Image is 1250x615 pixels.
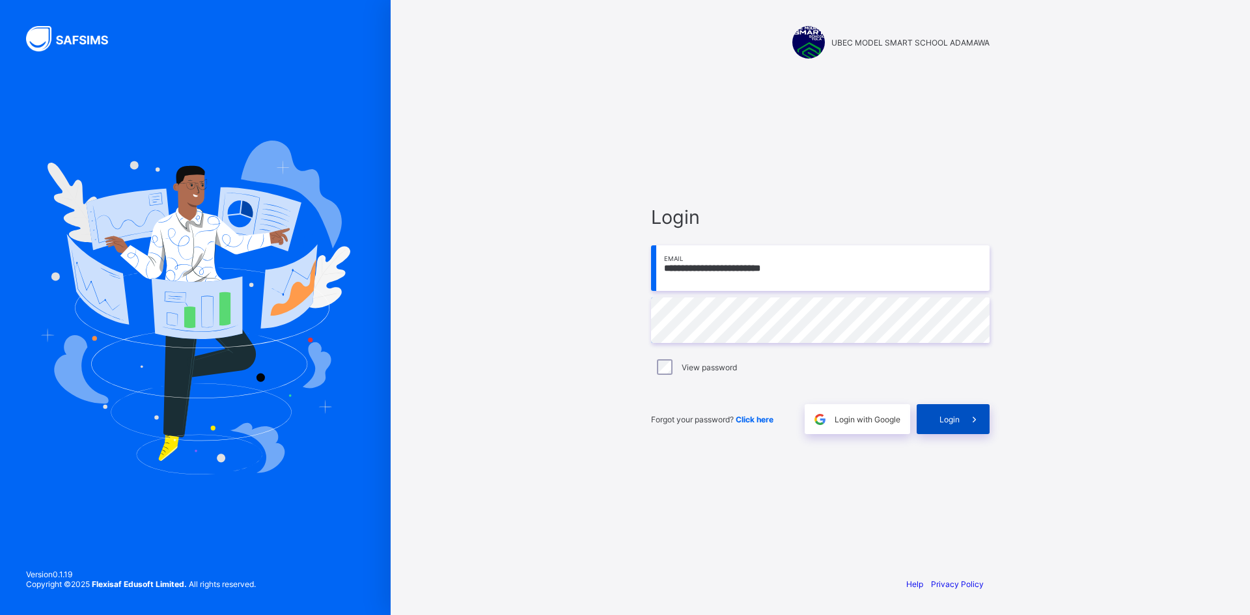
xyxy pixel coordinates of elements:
span: UBEC MODEL SMART SCHOOL ADAMAWA [831,38,990,48]
img: SAFSIMS Logo [26,26,124,51]
a: Help [906,579,923,589]
strong: Flexisaf Edusoft Limited. [92,579,187,589]
a: Privacy Policy [931,579,984,589]
span: Forgot your password? [651,415,773,424]
img: google.396cfc9801f0270233282035f929180a.svg [812,412,827,427]
span: Login [651,206,990,228]
span: Copyright © 2025 All rights reserved. [26,579,256,589]
img: Hero Image [40,141,350,474]
span: Login [939,415,960,424]
span: Version 0.1.19 [26,569,256,579]
label: View password [682,362,737,372]
a: Click here [736,415,773,424]
span: Login with Google [835,415,900,424]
